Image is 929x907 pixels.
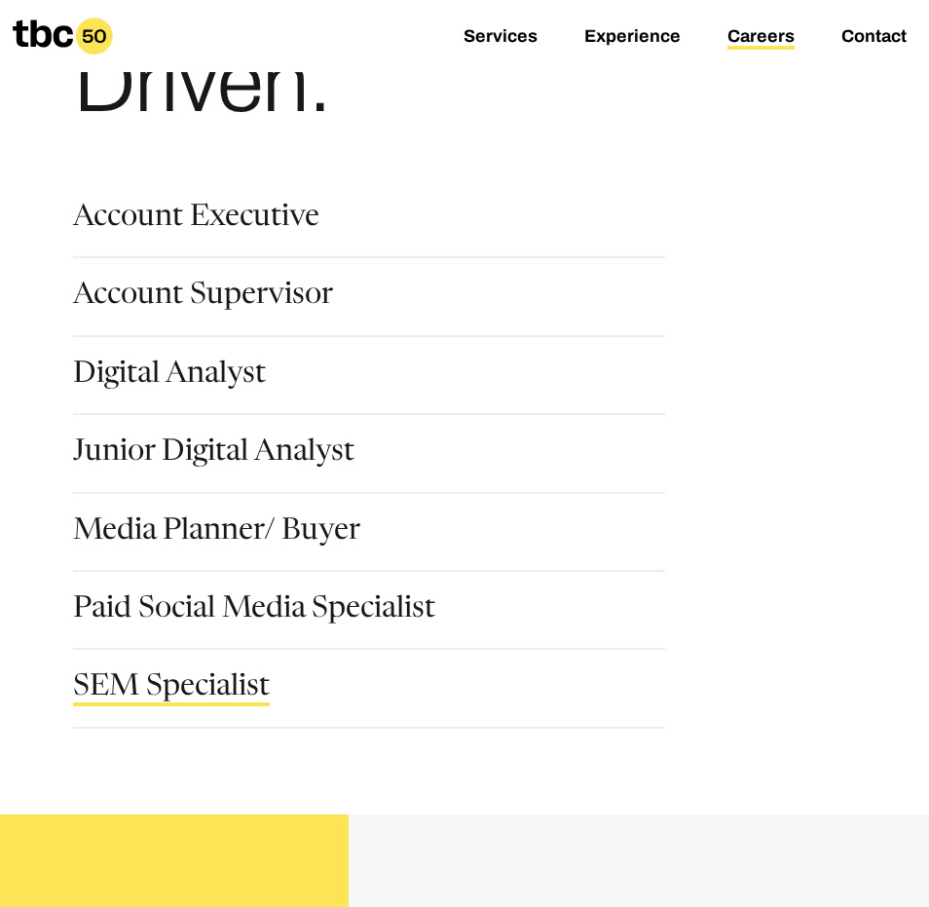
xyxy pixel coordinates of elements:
a: Account Supervisor [73,282,333,315]
a: Junior Digital Analyst [73,438,354,472]
a: Account Executive [73,204,319,237]
a: Paid Social Media Specialist [73,595,435,628]
a: Digital Analyst [73,360,266,394]
a: Experience [584,26,681,50]
a: Services [464,26,538,50]
a: Contact [841,26,907,50]
a: Media Planner/ Buyer [73,517,360,550]
a: SEM Specialist [73,673,270,706]
a: Careers [727,26,795,50]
